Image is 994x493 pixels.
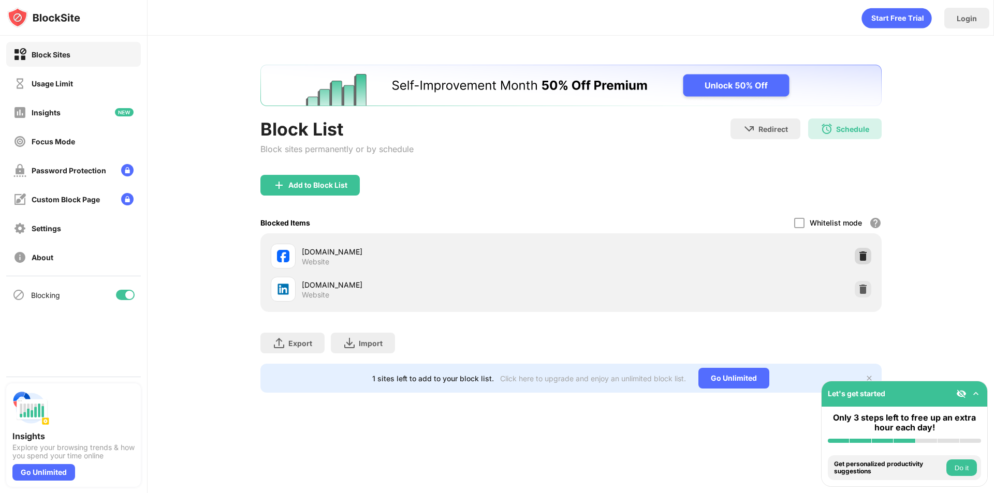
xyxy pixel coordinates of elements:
div: Go Unlimited [698,368,769,389]
iframe: Banner [260,65,882,106]
img: push-insights.svg [12,390,50,427]
div: Click here to upgrade and enjoy an unlimited block list. [500,374,686,383]
div: Settings [32,224,61,233]
div: Custom Block Page [32,195,100,204]
div: Website [302,290,329,300]
img: password-protection-off.svg [13,164,26,177]
img: lock-menu.svg [121,164,134,176]
div: Only 3 steps left to free up an extra hour each day! [828,413,981,432]
div: Block Sites [32,50,70,59]
button: Do it [946,459,977,476]
img: block-on.svg [13,48,26,61]
div: Explore your browsing trends & how you spend your time online [12,443,135,460]
div: 1 sites left to add to your block list. [372,374,494,383]
img: about-off.svg [13,251,26,264]
img: favicons [277,250,289,262]
div: Go Unlimited [12,464,75,481]
div: Add to Block List [288,181,347,189]
div: Focus Mode [32,137,75,146]
img: customize-block-page-off.svg [13,193,26,206]
img: insights-off.svg [13,106,26,119]
div: Export [288,339,312,348]
div: Login [957,14,977,23]
img: new-icon.svg [115,108,134,116]
div: Get personalized productivity suggestions [834,460,944,475]
div: Website [302,257,329,266]
div: Let's get started [828,389,885,398]
div: [DOMAIN_NAME] [302,246,571,257]
div: Blocked Items [260,218,310,227]
div: Whitelist mode [810,218,862,227]
img: blocking-icon.svg [12,289,25,301]
div: About [32,253,53,262]
img: logo-blocksite.svg [7,7,80,28]
img: favicons [277,283,289,295]
div: Blocking [31,291,60,300]
img: x-button.svg [865,374,873,382]
div: Block sites permanently or by schedule [260,144,414,154]
div: Usage Limit [32,79,73,88]
div: [DOMAIN_NAME] [302,279,571,290]
img: time-usage-off.svg [13,77,26,90]
img: lock-menu.svg [121,193,134,205]
div: animation [861,8,932,28]
div: Schedule [836,125,869,133]
div: Import [359,339,383,348]
img: focus-off.svg [13,135,26,148]
div: Password Protection [32,166,106,175]
div: Redirect [758,125,788,133]
img: omni-setup-toggle.svg [971,389,981,399]
div: Insights [32,108,61,117]
img: eye-not-visible.svg [956,389,967,399]
div: Block List [260,118,414,140]
img: settings-off.svg [13,222,26,235]
div: Insights [12,431,135,441]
